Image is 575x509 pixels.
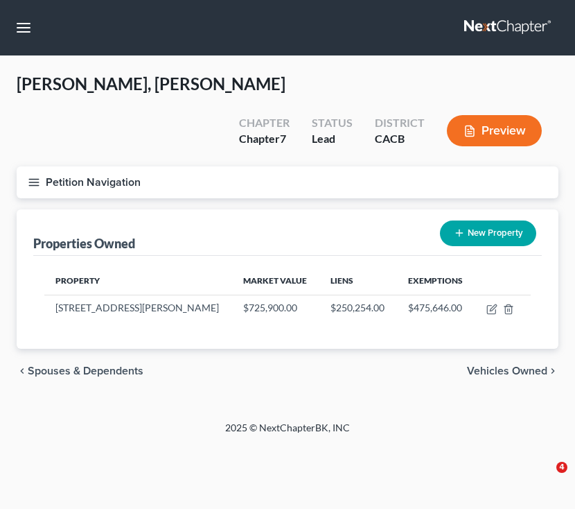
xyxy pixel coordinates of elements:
[375,131,425,147] div: CACB
[467,365,547,377] span: Vehicles Owned
[38,421,537,446] div: 2025 © NextChapterBK, INC
[397,267,475,295] th: Exemptions
[547,365,558,377] i: chevron_right
[44,267,232,295] th: Property
[239,131,290,147] div: Chapter
[17,74,285,94] span: [PERSON_NAME], [PERSON_NAME]
[44,295,232,321] td: [STREET_ADDRESS][PERSON_NAME]
[232,295,319,321] td: $725,900.00
[440,221,536,246] button: New Property
[312,115,353,131] div: Status
[447,115,542,146] button: Preview
[556,462,567,473] span: 4
[17,365,143,377] button: chevron_left Spouses & Dependents
[528,462,561,495] iframe: Intercom live chat
[17,166,558,198] button: Petition Navigation
[28,365,143,377] span: Spouses & Dependents
[33,235,135,252] div: Properties Owned
[239,115,290,131] div: Chapter
[319,267,396,295] th: Liens
[232,267,319,295] th: Market Value
[397,295,475,321] td: $475,646.00
[467,365,558,377] button: Vehicles Owned chevron_right
[319,295,396,321] td: $250,254.00
[280,132,286,145] span: 7
[375,115,425,131] div: District
[17,365,28,377] i: chevron_left
[312,131,353,147] div: Lead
